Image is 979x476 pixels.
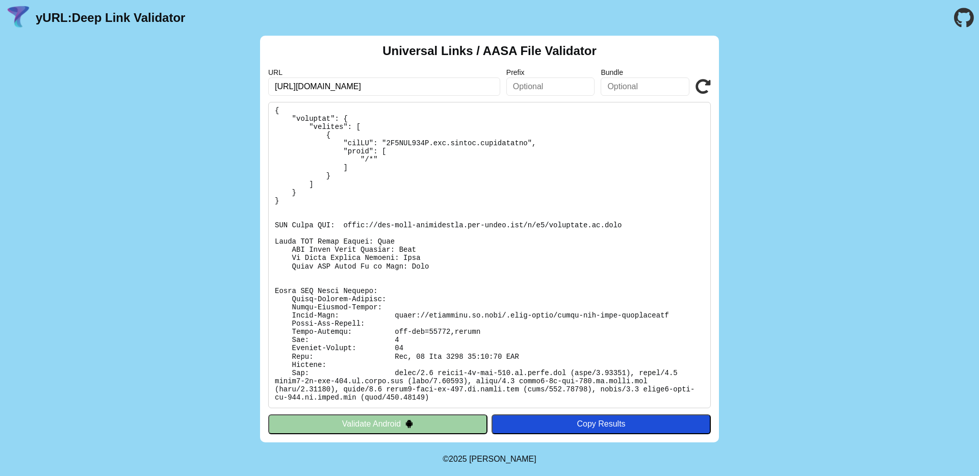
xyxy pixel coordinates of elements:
[506,77,595,96] input: Optional
[601,68,689,76] label: Bundle
[268,77,500,96] input: Required
[469,455,536,463] a: Michael Ibragimchayev's Personal Site
[443,442,536,476] footer: ©
[36,11,185,25] a: yURL:Deep Link Validator
[492,414,711,434] button: Copy Results
[5,5,32,31] img: yURL Logo
[449,455,467,463] span: 2025
[497,419,706,429] div: Copy Results
[268,68,500,76] label: URL
[268,102,711,408] pre: Lorem ipsu do: sitam://consectet.ad.elit/.sedd-eiusm/tempo-inc-utla-etdoloremag Al Enimadmi: Veni...
[382,44,597,58] h2: Universal Links / AASA File Validator
[268,414,487,434] button: Validate Android
[601,77,689,96] input: Optional
[405,419,414,428] img: droidIcon.svg
[506,68,595,76] label: Prefix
